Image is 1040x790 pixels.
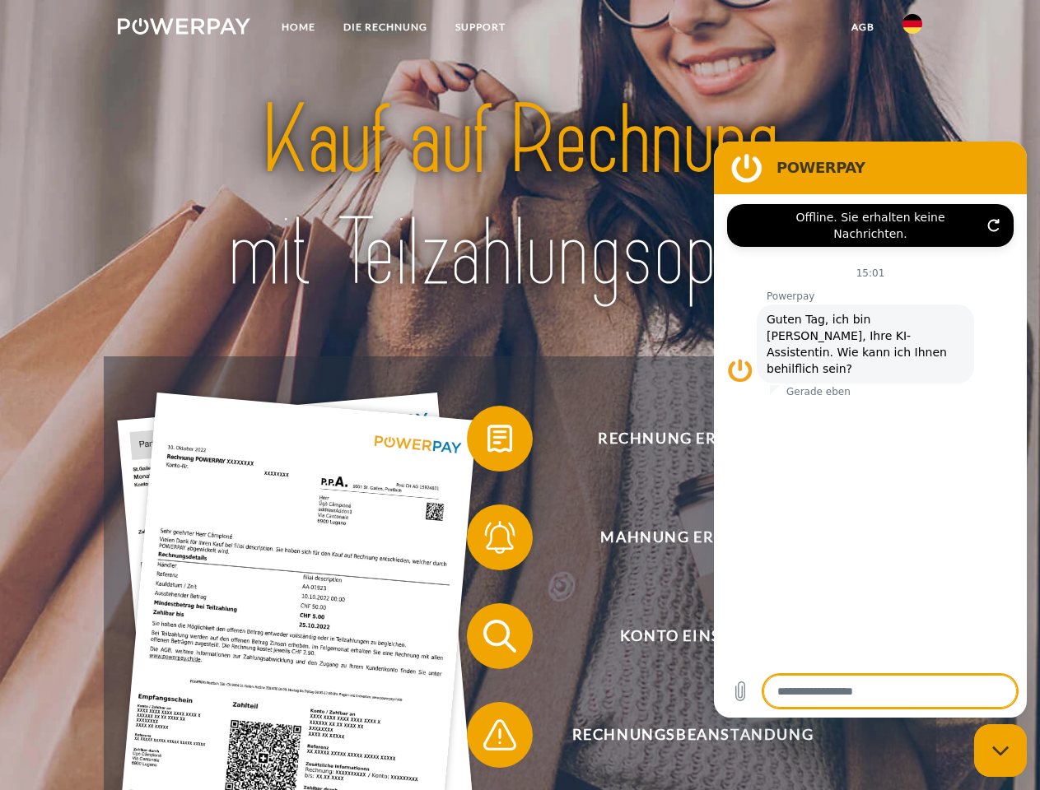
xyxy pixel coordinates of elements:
[467,504,895,570] button: Mahnung erhalten?
[479,616,520,657] img: qb_search.svg
[491,603,894,669] span: Konto einsehen
[491,504,894,570] span: Mahnung erhalten?
[329,12,441,42] a: DIE RECHNUNG
[479,418,520,459] img: qb_bill.svg
[467,406,895,472] button: Rechnung erhalten?
[479,714,520,755] img: qb_warning.svg
[157,79,883,315] img: title-powerpay_de.svg
[441,12,520,42] a: SUPPORT
[491,406,894,472] span: Rechnung erhalten?
[714,142,1027,718] iframe: Messaging-Fenster
[268,12,329,42] a: Home
[491,702,894,768] span: Rechnungsbeanstandung
[467,603,895,669] button: Konto einsehen
[467,702,895,768] button: Rechnungsbeanstandung
[974,724,1027,777] iframe: Schaltfläche zum Öffnen des Messaging-Fensters; Konversation läuft
[479,517,520,558] img: qb_bell.svg
[902,14,922,34] img: de
[837,12,888,42] a: agb
[118,18,250,35] img: logo-powerpay-white.svg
